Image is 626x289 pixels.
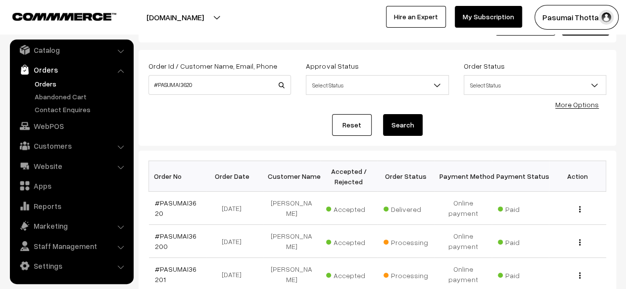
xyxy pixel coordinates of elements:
[534,5,619,30] button: Pasumai Thotta…
[464,75,606,95] span: Select Status
[326,268,376,281] span: Accepted
[492,161,549,192] th: Payment Status
[12,41,130,59] a: Catalog
[498,202,547,214] span: Paid
[32,91,130,102] a: Abandoned Cart
[434,161,492,192] th: Payment Method
[12,137,130,155] a: Customers
[386,6,446,28] a: Hire an Expert
[306,75,448,95] span: Select Status
[112,5,239,30] button: [DOMAIN_NAME]
[326,202,376,214] span: Accepted
[455,6,522,28] a: My Subscription
[155,232,196,250] a: #PASUMAI36200
[12,13,116,20] img: COMMMERCE
[32,79,130,89] a: Orders
[263,161,321,192] th: Customer Name
[306,77,448,94] span: Select Status
[579,239,580,246] img: Menu
[263,225,321,258] td: [PERSON_NAME]
[12,117,130,135] a: WebPOS
[555,100,599,109] a: More Options
[383,114,423,136] button: Search
[12,257,130,275] a: Settings
[464,61,505,71] label: Order Status
[206,192,263,225] td: [DATE]
[12,157,130,175] a: Website
[378,161,435,192] th: Order Status
[206,225,263,258] td: [DATE]
[155,199,196,217] a: #PASUMAI3620
[434,192,492,225] td: Online payment
[12,197,130,215] a: Reports
[579,206,580,212] img: Menu
[12,217,130,235] a: Marketing
[498,268,547,281] span: Paid
[12,10,99,22] a: COMMMERCE
[306,61,358,71] label: Approval Status
[599,10,614,25] img: user
[12,61,130,79] a: Orders
[384,235,433,248] span: Processing
[464,77,606,94] span: Select Status
[320,161,378,192] th: Accepted / Rejected
[263,192,321,225] td: [PERSON_NAME]
[149,161,206,192] th: Order No
[549,161,606,192] th: Action
[12,177,130,195] a: Apps
[579,272,580,279] img: Menu
[148,75,291,95] input: Order Id / Customer Name / Customer Email / Customer Phone
[384,268,433,281] span: Processing
[206,161,263,192] th: Order Date
[332,114,372,136] a: Reset
[155,265,196,284] a: #PASUMAI36201
[384,202,433,214] span: Delivered
[498,235,547,248] span: Paid
[12,237,130,255] a: Staff Management
[326,235,376,248] span: Accepted
[32,104,130,115] a: Contact Enquires
[434,225,492,258] td: Online payment
[148,61,277,71] label: Order Id / Customer Name, Email, Phone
